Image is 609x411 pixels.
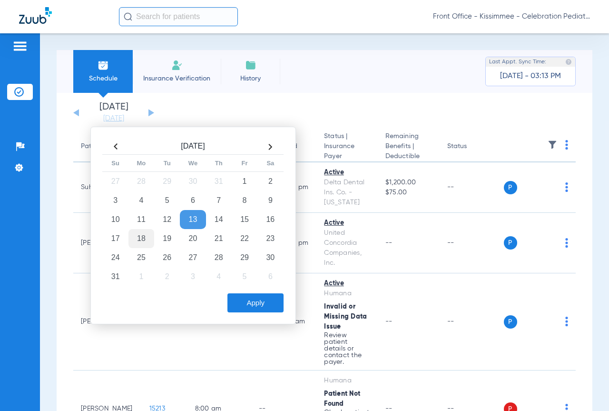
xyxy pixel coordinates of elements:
div: Humana [324,289,370,299]
span: -- [385,240,393,246]
div: Active [324,218,370,228]
span: Front Office - Kissimmee - Celebration Pediatric Dentistry [433,12,590,21]
div: Patient Name [81,141,123,151]
img: hamburger-icon [12,40,28,52]
li: [DATE] [85,102,142,123]
a: [DATE] [85,114,142,123]
span: -- [385,318,393,325]
th: [DATE] [128,139,257,155]
span: P [504,236,517,250]
span: $1,200.00 [385,178,432,188]
div: Humana [324,376,370,386]
img: Manual Insurance Verification [171,60,183,71]
td: -- [440,162,504,213]
img: group-dot-blue.svg [565,182,568,192]
div: Active [324,279,370,289]
th: Status | [316,131,378,162]
span: $75.00 [385,188,432,198]
img: Schedule [98,60,109,71]
p: Review patient details or contact the payer. [324,332,370,365]
span: Schedule [80,74,126,83]
span: Patient Not Found [324,391,360,407]
img: Zuub Logo [19,7,52,24]
div: Delta Dental Ins. Co. - [US_STATE] [324,178,370,208]
span: Insurance Verification [140,74,214,83]
div: Patient Name [81,141,134,151]
iframe: Chat Widget [561,365,609,411]
img: group-dot-blue.svg [565,140,568,150]
span: P [504,315,517,329]
span: History [228,74,273,83]
span: P [504,181,517,194]
td: -- [440,273,504,371]
img: group-dot-blue.svg [565,238,568,248]
th: Remaining Benefits | [378,131,440,162]
div: Active [324,168,370,178]
img: last sync help info [565,59,572,65]
th: Status [440,131,504,162]
span: [DATE] - 03:13 PM [500,71,561,81]
img: filter.svg [548,140,557,150]
span: Insurance Payer [324,141,370,161]
input: Search for patients [119,7,238,26]
img: group-dot-blue.svg [565,317,568,326]
button: Apply [227,293,284,312]
span: Deductible [385,151,432,161]
img: Search Icon [124,12,132,21]
div: United Concordia Companies, Inc. [324,228,370,268]
span: Last Appt. Sync Time: [489,57,546,67]
td: -- [440,213,504,273]
img: History [245,60,256,71]
span: Invalid or Missing Data Issue [324,303,367,330]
